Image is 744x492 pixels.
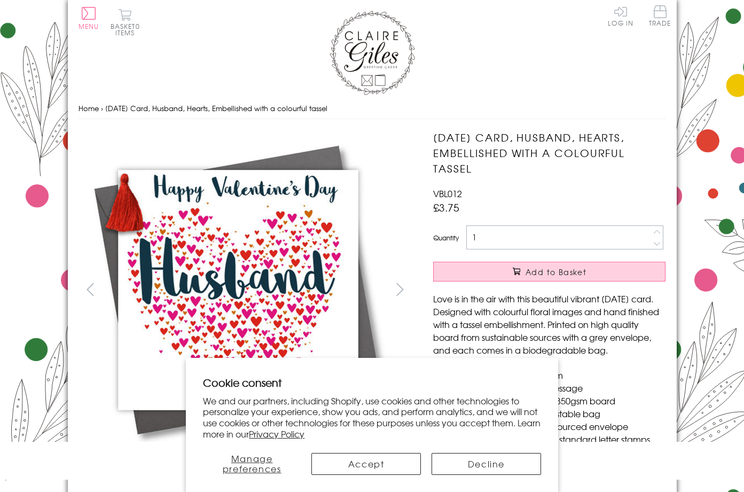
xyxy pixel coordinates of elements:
[249,427,304,440] a: Privacy Policy
[388,277,412,301] button: next
[79,98,666,120] nav: breadcrumbs
[79,21,99,31] span: Menu
[649,5,671,26] span: Trade
[223,452,281,475] span: Manage preferences
[203,395,541,440] p: We and our partners, including Shopify, use cookies and other technologies to personalize your ex...
[78,130,398,450] img: Valentine's Day Card, Husband, Hearts, Embellished with a colourful tassel
[79,103,99,113] a: Home
[79,277,103,301] button: prev
[433,292,665,356] p: Love is in the air with this beautiful vibrant [DATE] card. Designed with colourful floral images...
[526,267,586,277] span: Add to Basket
[433,233,459,243] label: Quantity
[105,103,327,113] span: [DATE] Card, Husband, Hearts, Embellished with a colourful tassel
[115,21,140,37] span: 0 items
[433,262,665,282] button: Add to Basket
[79,7,99,29] button: Menu
[101,103,103,113] span: ›
[433,130,665,176] h1: [DATE] Card, Husband, Hearts, Embellished with a colourful tassel
[203,375,541,390] h2: Cookie consent
[203,453,301,475] button: Manage preferences
[433,187,462,200] span: VBL012
[433,200,459,215] span: £3.75
[330,11,415,95] img: Claire Giles Greetings Cards
[432,453,541,475] button: Decline
[311,453,421,475] button: Accept
[111,9,140,36] button: Basket0 items
[412,130,732,450] img: Valentine's Day Card, Husband, Hearts, Embellished with a colourful tassel
[608,5,633,26] a: Log In
[649,5,671,28] a: Trade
